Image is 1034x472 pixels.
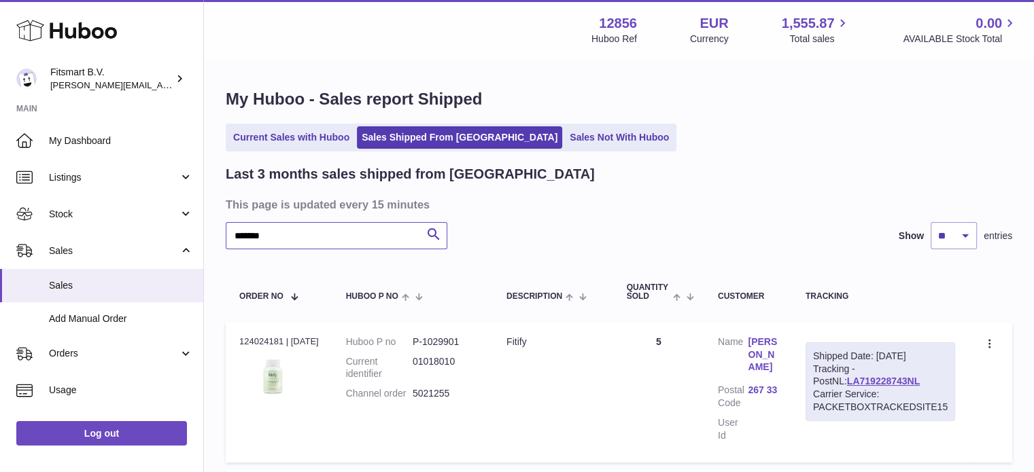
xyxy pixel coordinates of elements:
[718,384,748,410] dt: Postal Code
[226,165,595,183] h2: Last 3 months sales shipped from [GEOGRAPHIC_DATA]
[357,126,562,149] a: Sales Shipped From [GEOGRAPHIC_DATA]
[239,292,283,301] span: Order No
[239,352,307,400] img: 128561739542540.png
[413,387,479,400] dd: 5021255
[226,88,1012,110] h1: My Huboo - Sales report Shipped
[599,14,637,33] strong: 12856
[806,342,955,421] div: Tracking - PostNL:
[49,171,179,184] span: Listings
[239,335,319,348] div: 124024181 | [DATE]
[506,292,562,301] span: Description
[413,335,479,348] dd: P-1029901
[49,244,179,257] span: Sales
[16,69,37,89] img: jonathan@leaderoo.com
[346,387,413,400] dt: Channel order
[49,384,193,397] span: Usage
[49,208,179,221] span: Stock
[789,33,850,46] span: Total sales
[228,126,354,149] a: Current Sales with Huboo
[700,14,728,33] strong: EUR
[690,33,729,46] div: Currency
[899,230,924,242] label: Show
[613,322,704,462] td: 5
[627,283,670,301] span: Quantity Sold
[806,292,955,301] div: Tracking
[49,347,179,360] span: Orders
[565,126,674,149] a: Sales Not With Huboo
[49,279,193,292] span: Sales
[903,14,1018,46] a: 0.00 AVAILABLE Stock Total
[226,197,1009,212] h3: This page is updated every 15 minutes
[813,388,948,414] div: Carrier Service: PACKETBOXTRACKEDSITE15
[718,416,748,442] dt: User Id
[782,14,835,33] span: 1,555.87
[591,33,637,46] div: Huboo Ref
[903,33,1018,46] span: AVAILABLE Stock Total
[782,14,850,46] a: 1,555.87 Total sales
[847,376,920,386] a: LA719228743NL
[346,355,413,381] dt: Current identifier
[16,421,187,446] a: Log out
[346,335,413,348] dt: Huboo P no
[976,14,1002,33] span: 0.00
[49,312,193,325] span: Add Manual Order
[346,292,398,301] span: Huboo P no
[984,230,1012,242] span: entries
[50,79,273,90] span: [PERSON_NAME][EMAIL_ADDRESS][DOMAIN_NAME]
[718,292,778,301] div: Customer
[49,134,193,147] span: My Dashboard
[50,66,173,92] div: Fitsmart B.V.
[718,335,748,378] dt: Name
[813,350,948,363] div: Shipped Date: [DATE]
[413,355,479,381] dd: 01018010
[748,335,778,374] a: [PERSON_NAME]
[748,384,778,397] a: 267 33
[506,335,600,348] div: Fitify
